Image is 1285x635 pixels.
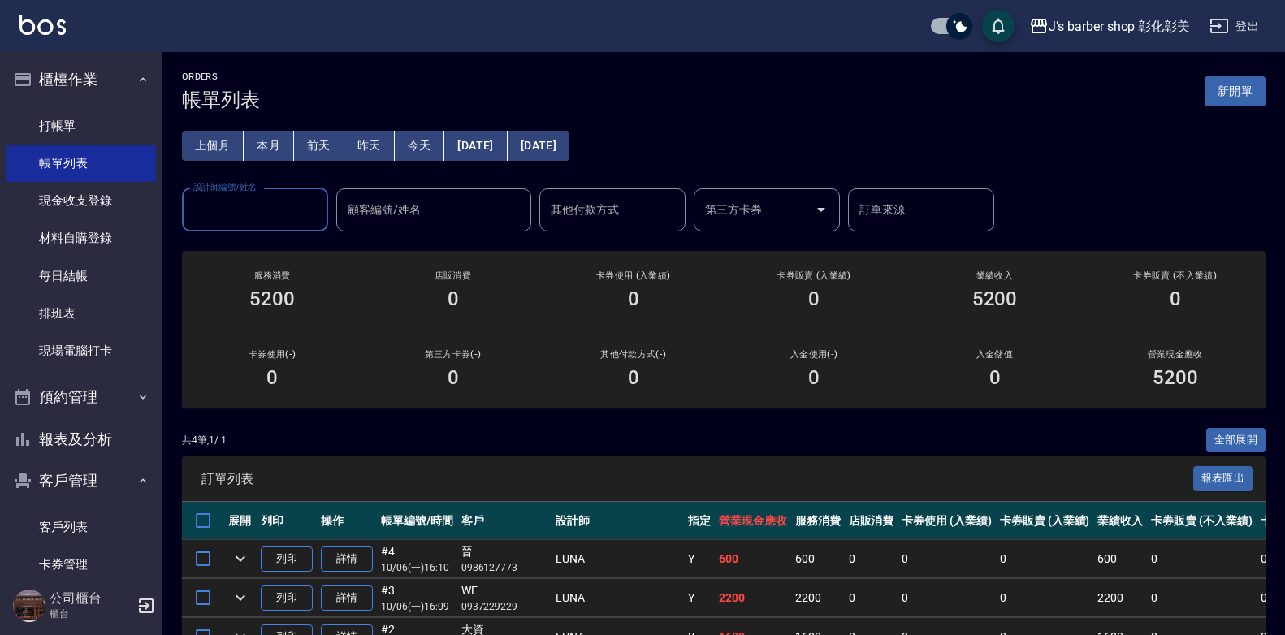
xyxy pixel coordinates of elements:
th: 設計師 [552,502,684,540]
h3: 0 [989,366,1001,389]
td: 2200 [791,579,845,617]
button: 昨天 [344,131,395,161]
td: 600 [1093,540,1147,578]
th: 卡券販賣 (不入業績) [1147,502,1256,540]
label: 設計師編號/姓名 [193,181,257,193]
td: #4 [377,540,457,578]
p: 0937229229 [461,599,547,614]
button: Open [808,197,834,222]
button: 前天 [294,131,344,161]
h2: 卡券販賣 (入業績) [743,270,885,281]
td: LUNA [552,540,684,578]
h3: 0 [628,366,639,389]
span: 訂單列表 [201,471,1193,487]
h2: 入金使用(-) [743,349,885,360]
p: 10/06 (一) 16:10 [381,560,453,575]
button: 報表及分析 [6,418,156,460]
a: 帳單列表 [6,145,156,182]
h3: 0 [628,287,639,310]
h3: 0 [448,287,459,310]
button: 本月 [244,131,294,161]
h2: 其他付款方式(-) [563,349,704,360]
button: 今天 [395,131,445,161]
h2: 卡券使用(-) [201,349,343,360]
button: [DATE] [508,131,569,161]
td: 0 [1147,540,1256,578]
th: 列印 [257,502,317,540]
h3: 0 [808,287,820,310]
th: 營業現金應收 [715,502,791,540]
h3: 0 [808,366,820,389]
button: 全部展開 [1206,428,1266,453]
td: 2200 [715,579,791,617]
th: 卡券使用 (入業績) [898,502,996,540]
button: 登出 [1203,11,1266,41]
td: LUNA [552,579,684,617]
td: 0 [898,540,996,578]
td: 0 [898,579,996,617]
th: 指定 [684,502,715,540]
a: 排班表 [6,295,156,332]
button: save [982,10,1015,42]
button: 預約管理 [6,376,156,418]
h3: 0 [266,366,278,389]
button: 報表匯出 [1193,466,1253,491]
h3: 0 [448,366,459,389]
th: 帳單編號/時間 [377,502,457,540]
a: 每日結帳 [6,257,156,295]
h3: 5200 [1153,366,1198,389]
h2: 卡券販賣 (不入業績) [1105,270,1246,281]
a: 詳情 [321,546,373,572]
h3: 0 [1170,287,1181,310]
td: 600 [715,540,791,578]
td: 0 [996,540,1094,578]
img: Person [13,590,45,622]
th: 卡券販賣 (入業績) [996,502,1094,540]
td: 600 [791,540,845,578]
a: 新開單 [1205,83,1266,98]
div: WE [461,582,547,599]
th: 服務消費 [791,502,845,540]
td: Y [684,540,715,578]
h2: ORDERS [182,71,260,82]
button: J’s barber shop 彰化彰美 [1023,10,1196,43]
button: 列印 [261,585,313,611]
td: Y [684,579,715,617]
h2: 業績收入 [924,270,1065,281]
p: 櫃台 [50,607,132,621]
button: 櫃檯作業 [6,58,156,101]
h3: 5200 [972,287,1018,310]
h2: 卡券使用 (入業績) [563,270,704,281]
h2: 營業現金應收 [1105,349,1246,360]
h3: 5200 [249,287,295,310]
td: 0 [845,579,898,617]
h5: 公司櫃台 [50,590,132,607]
h2: 入金儲值 [924,349,1065,360]
p: 0986127773 [461,560,547,575]
th: 客戶 [457,502,552,540]
button: [DATE] [444,131,507,161]
th: 業績收入 [1093,502,1147,540]
a: 報表匯出 [1193,470,1253,486]
th: 操作 [317,502,377,540]
button: expand row [228,546,253,571]
td: 0 [1147,579,1256,617]
h3: 帳單列表 [182,89,260,111]
div: 晉 [461,543,547,560]
h2: 店販消費 [382,270,523,281]
button: 新開單 [1205,76,1266,106]
a: 現金收支登錄 [6,182,156,219]
a: 卡券管理 [6,546,156,583]
h3: 服務消費 [201,270,343,281]
div: J’s barber shop 彰化彰美 [1049,16,1190,37]
a: 打帳單 [6,107,156,145]
button: 客戶管理 [6,460,156,502]
h2: 第三方卡券(-) [382,349,523,360]
td: 0 [996,579,1094,617]
button: expand row [228,585,253,610]
img: Logo [19,15,66,35]
p: 10/06 (一) 16:09 [381,599,453,614]
th: 展開 [224,502,257,540]
td: 2200 [1093,579,1147,617]
td: 0 [845,540,898,578]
